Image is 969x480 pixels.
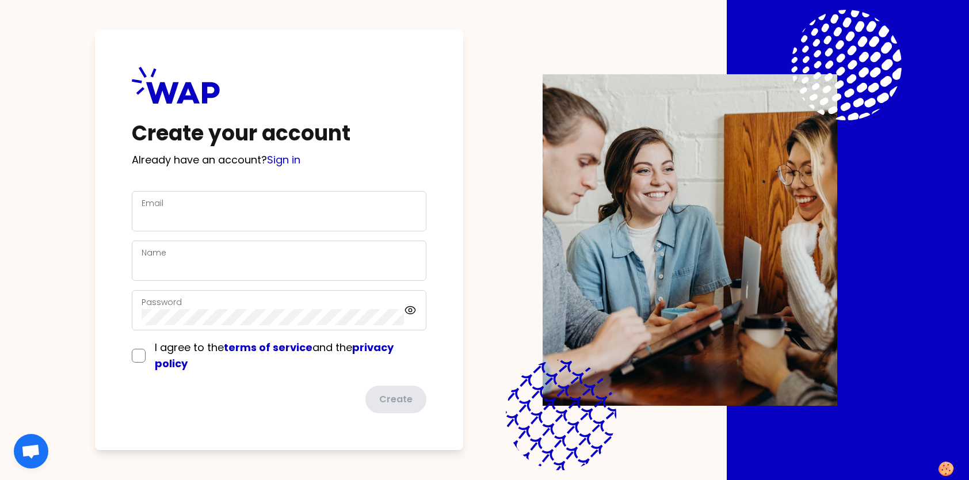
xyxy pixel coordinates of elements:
a: terms of service [224,340,312,355]
label: Email [142,197,163,209]
label: Name [142,247,166,258]
p: Already have an account? [132,152,426,168]
div: Open chat [14,434,48,468]
span: I agree to the and the [155,340,394,371]
h1: Create your account [132,122,426,145]
a: Sign in [267,153,300,167]
img: Description [543,74,837,406]
label: Password [142,296,182,308]
button: Create [365,386,426,413]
